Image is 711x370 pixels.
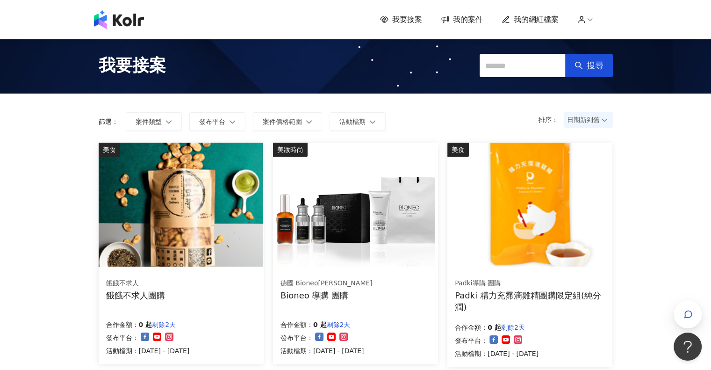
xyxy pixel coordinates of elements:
[455,290,605,313] div: Padki 精力充霈滴雞精團購限定組(純分潤)
[514,15,559,25] span: 我的網紅檔案
[99,54,166,77] span: 我要接案
[280,345,364,356] p: 活動檔期：[DATE] - [DATE]
[273,143,308,157] div: 美妝時尚
[453,15,483,25] span: 我的案件
[567,113,610,127] span: 日期新到舊
[99,143,120,157] div: 美食
[674,333,702,361] iframe: Help Scout Beacon - Open
[313,319,327,330] p: 0 起
[339,118,366,125] span: 活動檔期
[280,279,373,288] div: 德國 Bioneo[PERSON_NAME]
[106,290,165,301] div: 餓餓不求人團購
[455,322,488,333] p: 合作金額：
[126,112,182,131] button: 案件類型
[447,143,612,267] img: Padki 精力充霈滴雞精(團購限定組)
[106,319,139,330] p: 合作金額：
[253,112,322,131] button: 案件價格範圍
[326,319,350,330] p: 剩餘2天
[106,345,190,356] p: 活動檔期：[DATE] - [DATE]
[330,112,386,131] button: 活動檔期
[280,290,373,301] div: Bioneo 導購 團購
[263,118,302,125] span: 案件價格範圍
[106,279,165,288] div: 餓餓不求人
[502,15,559,25] a: 我的網紅檔案
[380,15,422,25] a: 我要接案
[99,118,118,125] p: 篩選：
[199,118,225,125] span: 發布平台
[136,118,162,125] span: 案件類型
[280,319,313,330] p: 合作金額：
[106,332,139,343] p: 發布平台：
[392,15,422,25] span: 我要接案
[539,116,564,123] p: 排序：
[455,335,488,346] p: 發布平台：
[575,61,583,70] span: search
[99,143,263,267] img: 餓餓不求人系列
[455,348,539,359] p: 活動檔期：[DATE] - [DATE]
[501,322,525,333] p: 剩餘2天
[488,322,501,333] p: 0 起
[441,15,483,25] a: 我的案件
[189,112,245,131] button: 發布平台
[280,332,313,343] p: 發布平台：
[565,54,613,77] button: 搜尋
[587,60,603,71] span: 搜尋
[94,10,144,29] img: logo
[455,279,604,288] div: Padki導購 團購
[273,143,438,267] img: 百妮保濕逆齡美白系列
[447,143,469,157] div: 美食
[139,319,152,330] p: 0 起
[152,319,176,330] p: 剩餘2天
